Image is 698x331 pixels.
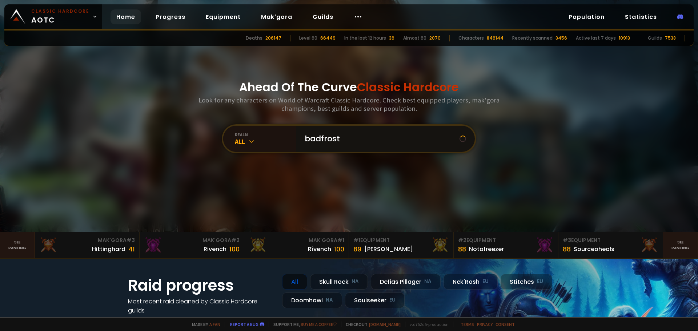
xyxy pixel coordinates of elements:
[150,9,191,24] a: Progress
[269,322,337,327] span: Support me,
[648,35,662,41] div: Guilds
[461,322,474,327] a: Terms
[188,322,220,327] span: Made by
[320,35,336,41] div: 66449
[501,274,552,290] div: Stitches
[482,278,489,285] small: EU
[231,237,240,244] span: # 2
[389,35,394,41] div: 36
[39,237,135,244] div: Mak'Gora
[371,274,441,290] div: Defias Pillager
[204,245,226,254] div: Rivench
[424,278,432,285] small: NA
[345,292,405,308] div: Soulseeker
[341,322,401,327] span: Checkout
[563,237,571,244] span: # 3
[403,35,426,41] div: Almost 60
[353,237,449,244] div: Equipment
[349,232,454,258] a: #1Equipment89[PERSON_NAME]
[127,237,135,244] span: # 3
[31,8,89,15] small: Classic Hardcore
[128,297,273,315] h4: Most recent raid cleaned by Classic Hardcore guilds
[209,322,220,327] a: a fan
[282,274,307,290] div: All
[558,232,663,258] a: #3Equipment88Sourceoheals
[4,4,102,29] a: Classic HardcoreAOTC
[555,35,567,41] div: 3456
[308,245,331,254] div: Rîvench
[128,244,135,254] div: 41
[310,274,368,290] div: Skull Rock
[537,278,543,285] small: EU
[353,237,360,244] span: # 1
[458,244,466,254] div: 88
[352,278,359,285] small: NA
[469,245,504,254] div: Notafreezer
[196,96,502,113] h3: Look for any characters on World of Warcraft Classic Hardcore. Check best equipped players, mak'g...
[128,315,175,324] a: See all progress
[665,35,676,41] div: 7538
[337,237,344,244] span: # 1
[663,232,698,258] a: Seeranking
[364,245,413,254] div: [PERSON_NAME]
[255,9,298,24] a: Mak'gora
[496,322,515,327] a: Consent
[300,126,460,152] input: Search a character...
[246,35,262,41] div: Deaths
[144,237,240,244] div: Mak'Gora
[574,245,614,254] div: Sourceoheals
[239,78,459,96] h1: Ahead Of The Curve
[334,244,344,254] div: 100
[477,322,493,327] a: Privacy
[200,9,246,24] a: Equipment
[563,237,658,244] div: Equipment
[326,296,333,304] small: NA
[454,232,558,258] a: #2Equipment88Notafreezer
[389,296,396,304] small: EU
[429,35,441,41] div: 2070
[31,8,89,25] span: AOTC
[265,35,281,41] div: 206147
[458,237,554,244] div: Equipment
[301,322,337,327] a: Buy me a coffee
[619,35,630,41] div: 10913
[92,245,125,254] div: Hittinghard
[357,79,459,95] span: Classic Hardcore
[563,9,610,24] a: Population
[458,35,484,41] div: Characters
[35,232,140,258] a: Mak'Gora#3Hittinghard41
[235,137,296,146] div: All
[458,237,466,244] span: # 2
[235,132,296,137] div: realm
[229,244,240,254] div: 100
[512,35,553,41] div: Recently scanned
[344,35,386,41] div: In the last 12 hours
[230,322,258,327] a: Report a bug
[307,9,339,24] a: Guilds
[619,9,663,24] a: Statistics
[487,35,504,41] div: 846144
[563,244,571,254] div: 88
[369,322,401,327] a: [DOMAIN_NAME]
[405,322,449,327] span: v. d752d5 - production
[353,244,361,254] div: 89
[299,35,317,41] div: Level 60
[576,35,616,41] div: Active last 7 days
[249,237,344,244] div: Mak'Gora
[282,292,342,308] div: Doomhowl
[111,9,141,24] a: Home
[444,274,498,290] div: Nek'Rosh
[128,274,273,297] h1: Raid progress
[140,232,244,258] a: Mak'Gora#2Rivench100
[244,232,349,258] a: Mak'Gora#1Rîvench100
